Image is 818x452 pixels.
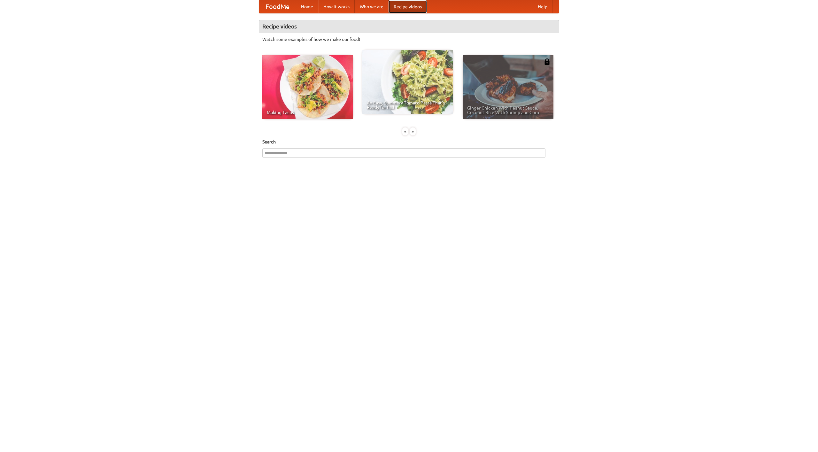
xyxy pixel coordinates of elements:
span: Making Tacos [267,110,349,115]
a: Who we are [355,0,389,13]
a: Home [296,0,318,13]
div: « [402,127,408,135]
h4: Recipe videos [259,20,559,33]
a: FoodMe [259,0,296,13]
h5: Search [262,139,556,145]
a: An Easy, Summery Tomato Pasta That's Ready for Fall [362,50,453,114]
p: Watch some examples of how we make our food! [262,36,556,42]
a: Help [533,0,552,13]
a: How it works [318,0,355,13]
img: 483408.png [544,58,550,65]
span: An Easy, Summery Tomato Pasta That's Ready for Fall [367,101,449,110]
a: Recipe videos [389,0,427,13]
a: Making Tacos [262,55,353,119]
div: » [410,127,416,135]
